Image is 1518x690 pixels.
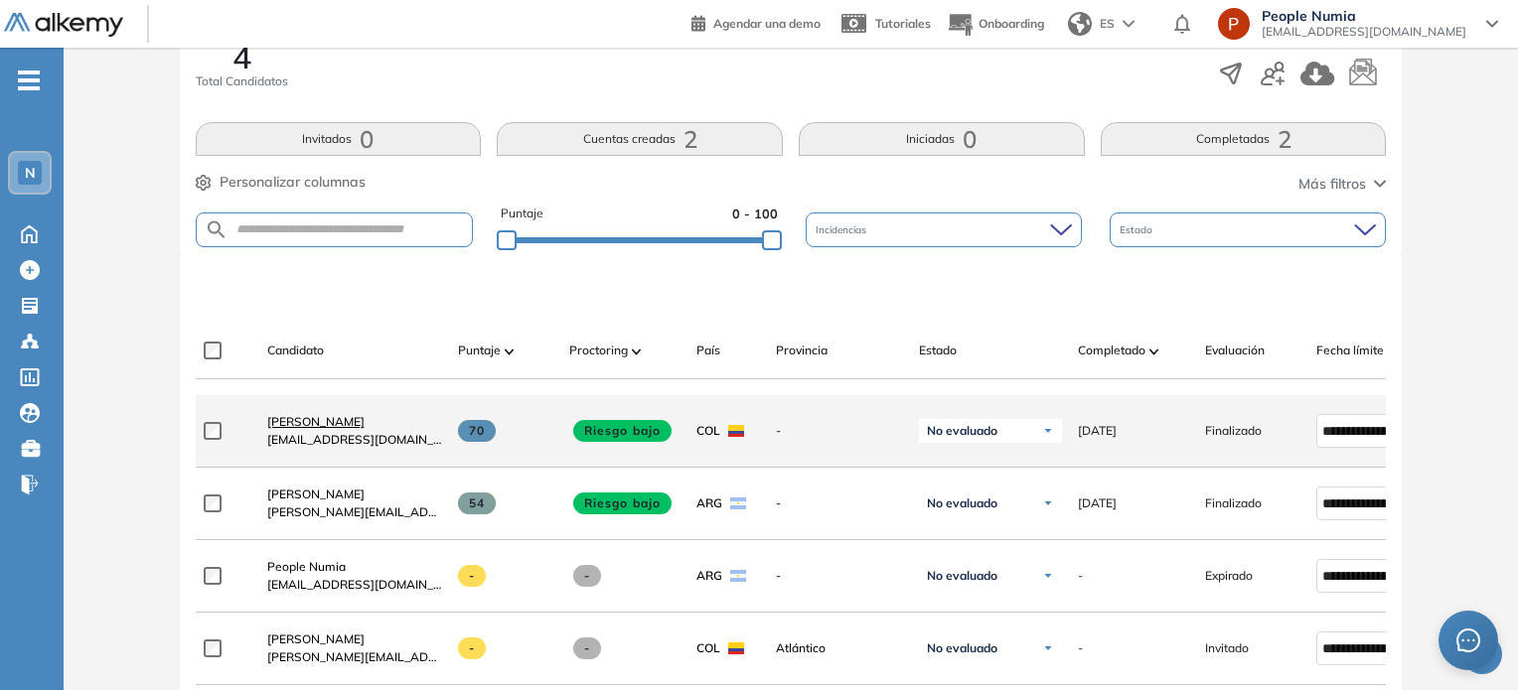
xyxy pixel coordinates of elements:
[267,485,442,503] a: [PERSON_NAME]
[205,217,228,242] img: SEARCH_ALT
[1456,628,1480,652] span: message
[501,205,543,223] span: Puntaje
[730,570,746,582] img: ARG
[776,342,828,359] span: Provincia
[1078,639,1083,657] span: -
[1205,422,1262,440] span: Finalizado
[1078,567,1083,585] span: -
[776,567,903,585] span: -
[267,342,324,359] span: Candidato
[267,413,442,431] a: [PERSON_NAME]
[573,637,602,659] span: -
[1205,342,1265,359] span: Evaluación
[196,72,288,90] span: Total Candidatos
[1316,342,1384,359] span: Fecha límite
[806,212,1082,247] div: Incidencias
[799,122,1085,156] button: Iniciadas0
[776,422,903,440] span: -
[1262,8,1466,24] span: People Numia
[728,425,744,437] img: COL
[1298,174,1386,195] button: Más filtros
[18,78,40,82] i: -
[267,414,365,429] span: [PERSON_NAME]
[1298,174,1366,195] span: Más filtros
[1262,24,1466,40] span: [EMAIL_ADDRESS][DOMAIN_NAME]
[267,576,442,594] span: [EMAIL_ADDRESS][DOMAIN_NAME]
[267,631,365,646] span: [PERSON_NAME]
[1205,494,1262,512] span: Finalizado
[1078,342,1145,359] span: Completado
[458,342,501,359] span: Puntaje
[267,431,442,449] span: [EMAIL_ADDRESS][DOMAIN_NAME]
[979,16,1044,31] span: Onboarding
[232,41,251,72] span: 4
[816,222,870,237] span: Incidencias
[458,565,487,587] span: -
[730,497,746,509] img: ARG
[1078,494,1117,512] span: [DATE]
[196,172,366,193] button: Personalizar columnas
[267,648,442,666] span: [PERSON_NAME][EMAIL_ADDRESS][DOMAIN_NAME]
[1149,348,1159,354] img: [missing "en.ARROW_ALT" translation]
[267,503,442,521] span: [PERSON_NAME][EMAIL_ADDRESS][PERSON_NAME][DOMAIN_NAME]
[776,494,903,512] span: -
[696,342,720,359] span: País
[196,122,482,156] button: Invitados0
[497,122,783,156] button: Cuentas creadas2
[632,348,642,354] img: [missing "en.ARROW_ALT" translation]
[691,10,821,34] a: Agendar una demo
[505,348,515,354] img: [missing "en.ARROW_ALT" translation]
[875,16,931,31] span: Tutoriales
[927,495,997,511] span: No evaluado
[1110,212,1386,247] div: Estado
[713,16,821,31] span: Agendar una demo
[267,486,365,501] span: [PERSON_NAME]
[947,3,1044,46] button: Onboarding
[25,165,36,181] span: N
[573,420,673,442] span: Riesgo bajo
[696,422,720,440] span: COL
[696,567,722,585] span: ARG
[573,492,673,514] span: Riesgo bajo
[919,342,957,359] span: Estado
[1120,222,1156,237] span: Estado
[1042,642,1054,654] img: Ícono de flecha
[458,492,497,514] span: 54
[1205,639,1249,657] span: Invitado
[1068,12,1092,36] img: world
[220,172,366,193] span: Personalizar columnas
[927,640,997,656] span: No evaluado
[776,639,903,657] span: Atlántico
[267,558,442,576] a: People Numia
[267,630,442,648] a: [PERSON_NAME]
[696,639,720,657] span: COL
[4,13,123,38] img: Logo
[1042,570,1054,582] img: Ícono de flecha
[1100,15,1115,33] span: ES
[1078,422,1117,440] span: [DATE]
[927,568,997,584] span: No evaluado
[1101,122,1387,156] button: Completadas2
[1042,425,1054,437] img: Ícono de flecha
[696,494,722,512] span: ARG
[573,565,602,587] span: -
[1205,567,1253,585] span: Expirado
[569,342,628,359] span: Proctoring
[458,420,497,442] span: 70
[1123,20,1135,28] img: arrow
[267,559,346,574] span: People Numia
[1042,497,1054,509] img: Ícono de flecha
[732,205,778,223] span: 0 - 100
[458,637,487,659] span: -
[728,642,744,654] img: COL
[927,423,997,439] span: No evaluado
